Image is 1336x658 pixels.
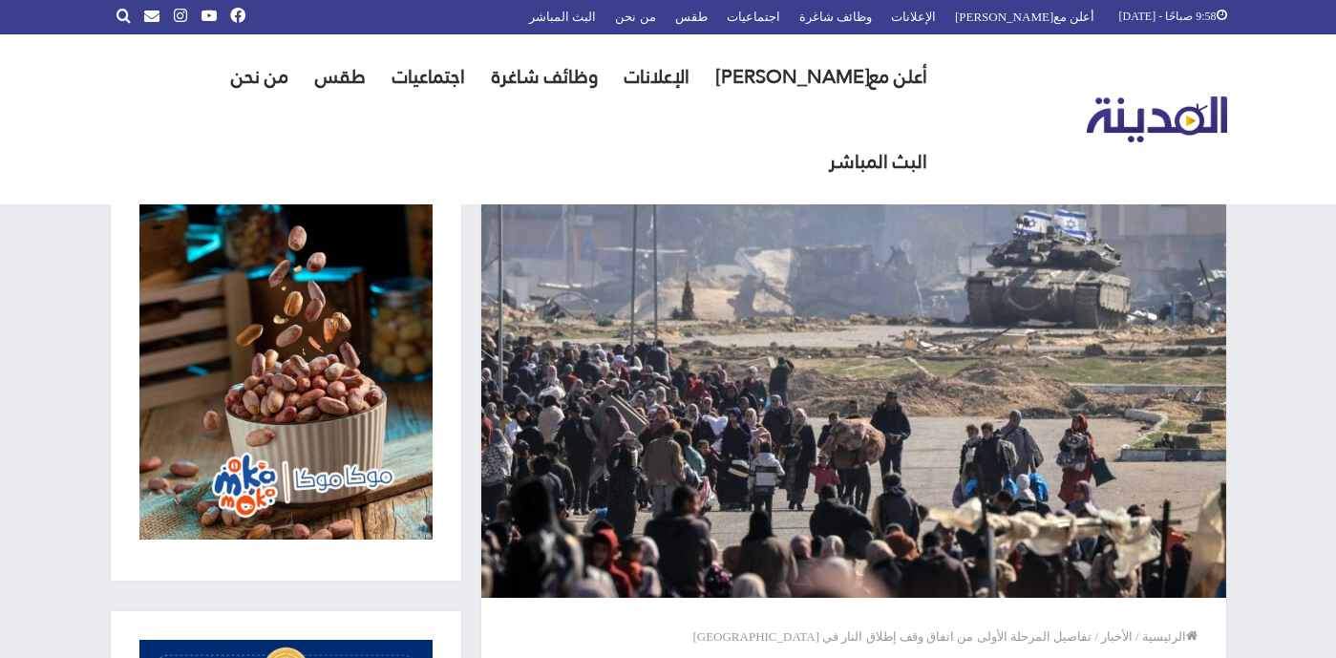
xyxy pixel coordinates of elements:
[379,34,478,119] a: اجتماعيات
[302,34,379,119] a: طقس
[218,34,302,119] a: من نحن
[1087,96,1227,143] img: تلفزيون المدينة
[692,629,1092,644] span: تفاصيل المرحلة الأولى من اتفاق وقف إطلاق النار في [GEOGRAPHIC_DATA]
[611,34,703,119] a: الإعلانات
[1135,629,1139,644] em: /
[478,34,611,119] a: وظائف شاغرة
[816,119,941,204] a: البث المباشر
[1094,629,1098,644] em: /
[703,34,941,119] a: أعلن مع[PERSON_NAME]
[1142,629,1198,644] a: الرئيسية
[1101,629,1133,644] a: الأخبار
